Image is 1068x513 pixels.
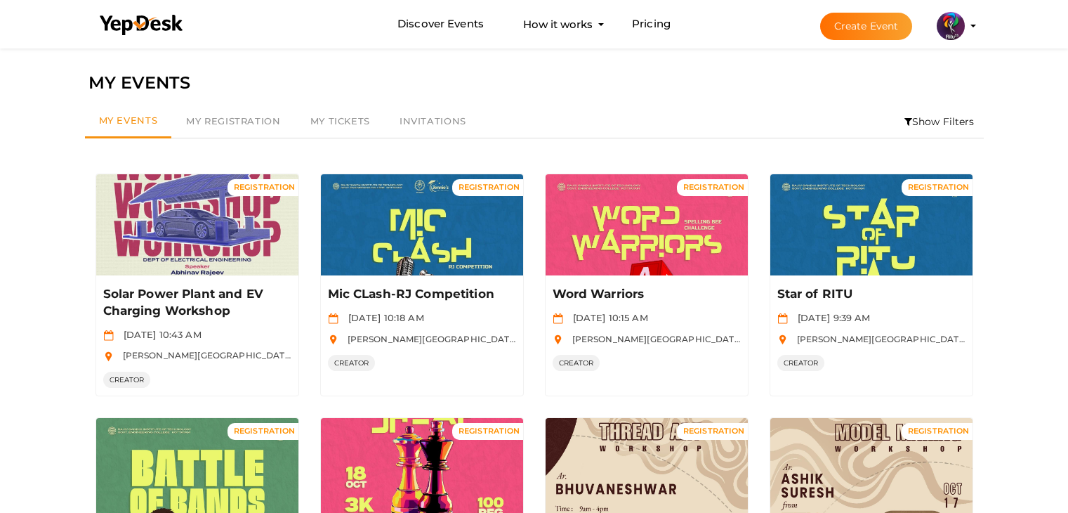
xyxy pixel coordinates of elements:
span: CREATOR [103,372,151,388]
li: Show Filters [895,105,984,138]
span: My Events [99,115,158,126]
img: calendar.svg [103,330,114,341]
img: location.svg [553,335,563,345]
span: [DATE] 10:15 AM [566,312,648,323]
a: My Tickets [296,105,385,138]
img: location.svg [103,351,114,362]
a: My Registration [171,105,295,138]
span: CREATOR [777,355,825,371]
p: Star of RITU [777,286,962,303]
button: How it works [519,11,597,37]
a: Pricing [632,11,671,37]
span: [DATE] 9:39 AM [791,312,871,323]
span: [PERSON_NAME][GEOGRAPHIC_DATA], [GEOGRAPHIC_DATA], [GEOGRAPHIC_DATA], [GEOGRAPHIC_DATA], [GEOGRAP... [341,334,923,344]
span: My Tickets [310,115,370,126]
img: calendar.svg [328,313,338,324]
button: Create Event [820,13,913,40]
a: Discover Events [397,11,484,37]
p: Solar Power Plant and EV Charging Workshop [103,286,288,320]
div: MY EVENTS [88,70,980,96]
span: [PERSON_NAME][GEOGRAPHIC_DATA], [GEOGRAPHIC_DATA], [GEOGRAPHIC_DATA], [GEOGRAPHIC_DATA], [GEOGRAP... [116,350,698,361]
img: location.svg [328,335,338,345]
span: My Registration [186,115,280,126]
span: CREATOR [553,355,600,371]
p: Mic CLash-RJ Competition [328,286,513,303]
a: Invitations [385,105,481,138]
img: calendar.svg [553,313,563,324]
span: CREATOR [328,355,376,371]
span: [DATE] 10:43 AM [117,329,202,340]
img: 5BK8ZL5P_small.png [937,12,965,40]
a: My Events [85,105,172,138]
span: Invitations [400,115,466,126]
img: location.svg [777,335,788,345]
span: [DATE] 10:18 AM [341,312,424,323]
p: Word Warriors [553,286,737,303]
img: calendar.svg [777,313,788,324]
